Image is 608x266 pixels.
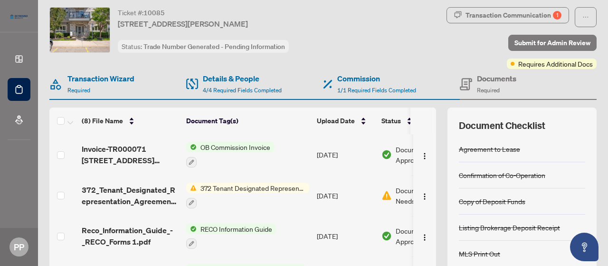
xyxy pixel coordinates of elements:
span: 4/4 Required Fields Completed [203,87,282,94]
span: Status [381,116,401,126]
img: Status Icon [186,183,197,193]
span: (8) File Name [82,116,123,126]
th: Status [378,108,458,134]
span: 372_Tenant_Designated_Representation_Agreement_-_PropTx-[PERSON_NAME].pdf [82,184,179,207]
td: [DATE] [313,216,378,257]
span: Document Approved [396,226,455,246]
div: Status: [118,40,289,53]
img: logo [8,12,30,21]
div: Copy of Deposit Funds [459,196,525,207]
span: Invoice-TR000071 [STREET_ADDRESS][PERSON_NAME]pdf [82,143,179,166]
span: PP [14,240,24,254]
img: Logo [421,234,428,241]
span: 10085 [143,9,165,17]
span: Upload Date [317,116,355,126]
h4: Transaction Wizard [67,73,134,84]
span: Submit for Admin Review [514,35,590,50]
button: Status Icon372 Tenant Designated Representation Agreement with Company Schedule A [186,183,309,208]
button: Status IconOB Commission Invoice [186,142,274,167]
td: [DATE] [313,175,378,216]
img: Document Status [381,231,392,241]
img: Document Status [381,149,392,160]
img: Logo [421,152,428,160]
span: OB Commission Invoice [197,142,274,152]
img: Logo [421,193,428,200]
td: [DATE] [313,134,378,175]
span: Required [477,87,500,94]
button: Transaction Communication1 [446,7,569,23]
span: 1/1 Required Fields Completed [337,87,416,94]
button: Status IconRECO Information Guide [186,224,276,249]
th: Document Tag(s) [182,108,313,134]
span: Document Approved [396,144,455,165]
button: Submit for Admin Review [508,35,597,51]
h4: Documents [477,73,516,84]
span: Trade Number Generated - Pending Information [143,42,285,51]
span: Document Needs Work [396,185,445,206]
th: Upload Date [313,108,378,134]
div: MLS Print Out [459,248,500,259]
span: 372 Tenant Designated Representation Agreement with Company Schedule A [197,183,309,193]
button: Open asap [570,233,598,261]
h4: Commission [337,73,416,84]
img: Document Status [381,190,392,201]
div: Confirmation of Co-Operation [459,170,545,180]
span: [STREET_ADDRESS][PERSON_NAME] [118,18,248,30]
div: Ticket #: [118,7,165,18]
span: Document Checklist [459,119,545,132]
button: Logo [417,228,432,244]
span: Reco_Information_Guide_-_RECO_Forms 1.pdf [82,225,179,247]
img: Status Icon [186,224,197,234]
img: IMG-W12396117_1.jpg [50,8,110,52]
span: Required [67,87,90,94]
span: RECO Information Guide [197,224,276,234]
div: Agreement to Lease [459,144,520,154]
h4: Details & People [203,73,282,84]
div: 1 [553,11,561,20]
th: (8) File Name [78,108,182,134]
div: Listing Brokerage Deposit Receipt [459,222,560,233]
button: Logo [417,147,432,162]
span: ellipsis [582,14,589,20]
button: Logo [417,188,432,203]
span: Requires Additional Docs [518,59,593,69]
img: Status Icon [186,142,197,152]
div: Transaction Communication [465,8,561,23]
